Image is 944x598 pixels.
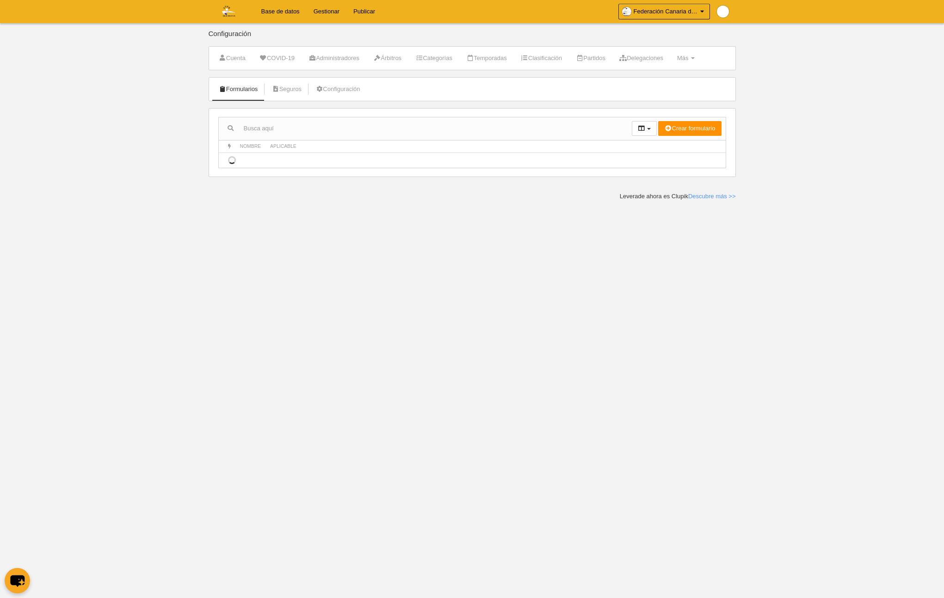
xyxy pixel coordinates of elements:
[270,144,296,149] span: Aplicable
[461,51,512,65] a: Temporadas
[368,51,407,65] a: Árbitros
[310,82,365,96] a: Configuración
[240,144,261,149] span: Nombre
[214,82,263,96] a: Formularios
[618,4,710,19] a: Federación Canaria de Voleibol
[688,193,736,200] a: Descubre más >>
[717,6,729,18] img: Pap9wwVNPjNR.30x30.jpg
[614,51,668,65] a: Delegaciones
[677,55,689,61] span: Más
[209,6,247,17] img: Federación Canaria de Voleibol
[266,82,307,96] a: Seguros
[622,7,631,16] img: OaKdMG7jwavG.30x30.jpg
[410,51,457,65] a: Categorías
[571,51,611,65] a: Partidos
[209,30,736,46] div: Configuración
[214,51,251,65] a: Cuenta
[303,51,364,65] a: Administradores
[516,51,567,65] a: Clasificación
[254,51,300,65] a: COVID-19
[658,121,721,136] button: Crear formulario
[672,51,700,65] a: Más
[620,192,736,201] div: Leverade ahora es Clupik
[5,568,30,593] button: chat-button
[634,7,698,16] span: Federación Canaria de Voleibol
[219,122,632,135] input: Busca aquí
